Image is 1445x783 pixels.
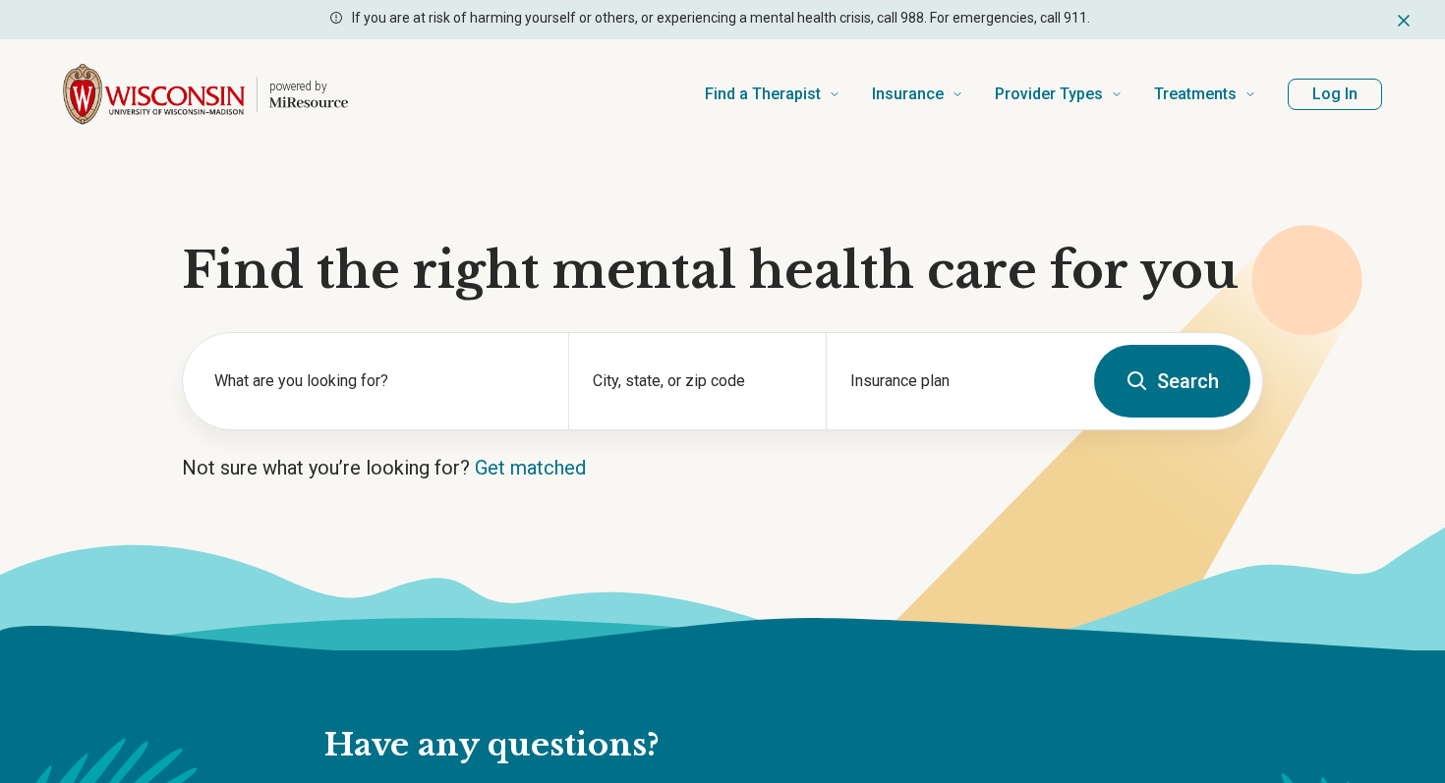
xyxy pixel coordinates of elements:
[1288,79,1382,110] button: Log In
[995,81,1103,108] span: Provider Types
[872,81,944,108] span: Insurance
[324,725,1074,766] h2: Have any questions?
[269,79,348,94] p: powered by
[995,55,1123,134] a: Provider Types
[63,63,348,126] a: Home page
[182,242,1263,301] h1: Find the right mental health care for you
[214,369,545,393] label: What are you looking for?
[705,81,821,108] span: Find a Therapist
[1154,81,1237,108] span: Treatments
[872,55,963,134] a: Insurance
[1154,55,1256,134] a: Treatments
[705,55,840,134] a: Find a Therapist
[1394,8,1414,31] button: Dismiss
[352,8,1090,28] p: If you are at risk of harming yourself or others, or experiencing a mental health crisis, call 98...
[475,456,586,479] a: Get matched
[182,454,1263,481] p: Not sure what you’re looking for?
[1094,345,1250,418] button: Search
